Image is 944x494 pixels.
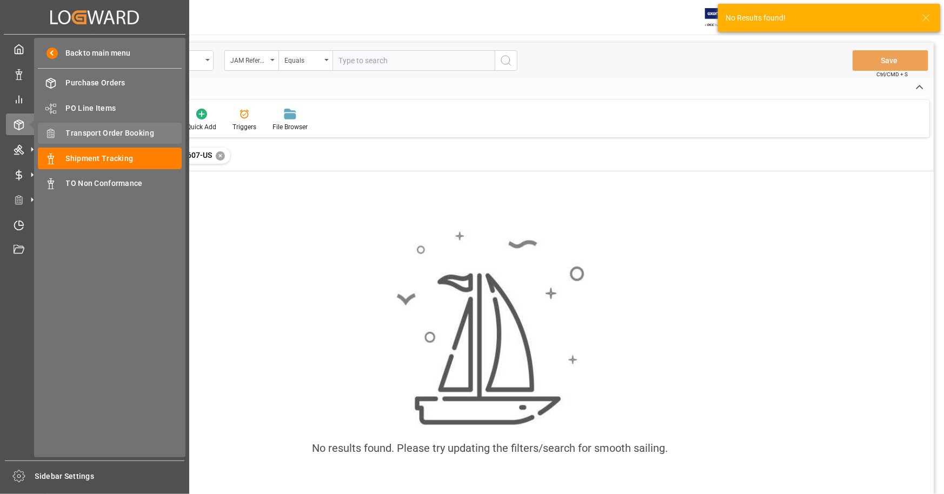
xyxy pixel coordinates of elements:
[35,471,185,482] span: Sidebar Settings
[6,89,183,110] a: My Reports
[853,50,928,71] button: Save
[38,123,182,144] a: Transport Order Booking
[876,70,908,78] span: Ctrl/CMD + S
[495,50,517,71] button: search button
[66,178,182,189] span: TO Non Conformance
[38,97,182,118] a: PO Line Items
[38,173,182,194] a: TO Non Conformance
[66,153,182,164] span: Shipment Tracking
[278,50,333,71] button: open menu
[333,50,495,71] input: Type to search
[216,151,225,161] div: ✕
[38,148,182,169] a: Shipment Tracking
[66,77,182,89] span: Purchase Orders
[6,214,183,235] a: Timeslot Management V2
[284,53,321,65] div: Equals
[167,151,212,159] span: 77-10607-US
[6,239,183,261] a: Document Management
[187,122,216,132] div: Quick Add
[6,63,183,84] a: Data Management
[705,8,742,27] img: Exertis%20JAM%20-%20Email%20Logo.jpg_1722504956.jpg
[232,122,256,132] div: Triggers
[58,48,131,59] span: Back to main menu
[726,12,912,24] div: No Results found!
[38,72,182,94] a: Purchase Orders
[312,440,668,456] div: No results found. Please try updating the filters/search for smooth sailing.
[66,103,182,114] span: PO Line Items
[272,122,308,132] div: File Browser
[395,230,584,428] img: smooth_sailing.jpeg
[224,50,278,71] button: open menu
[230,53,267,65] div: JAM Reference Number
[6,38,183,59] a: My Cockpit
[66,128,182,139] span: Transport Order Booking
